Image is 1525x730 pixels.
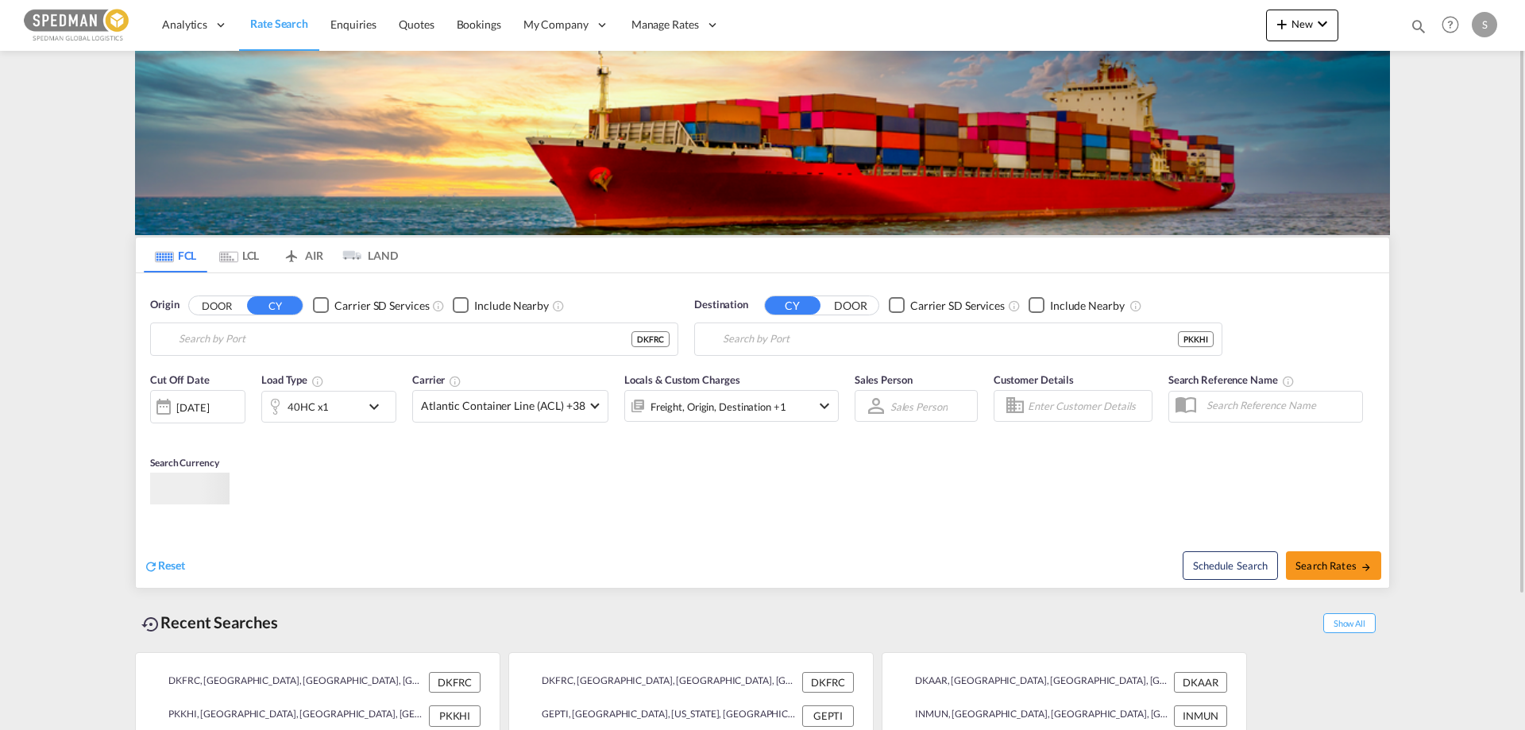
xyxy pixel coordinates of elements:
span: Quotes [399,17,434,31]
span: New [1272,17,1332,30]
md-checkbox: Checkbox No Ink [313,297,429,314]
span: My Company [523,17,589,33]
div: Carrier SD Services [334,298,429,314]
div: DKAAR [1174,672,1227,693]
div: 40HC x1 [288,396,329,418]
div: INMUN [1174,705,1227,726]
md-checkbox: Checkbox No Ink [453,297,549,314]
md-icon: Your search will be saved by the below given name [1282,375,1295,388]
span: Enquiries [330,17,376,31]
span: Customer Details [994,373,1074,386]
span: Search Currency [150,457,219,469]
md-tab-item: LCL [207,238,271,272]
md-input-container: Karachi, PKKHI [695,323,1222,355]
span: Search Reference Name [1168,373,1295,386]
md-select: Sales Person [889,395,949,418]
div: Include Nearby [474,298,549,314]
span: Cut Off Date [150,373,210,386]
span: Help [1437,11,1464,38]
div: PKKHI [1178,331,1214,347]
div: DKFRC [631,331,670,347]
div: S [1472,12,1497,37]
md-pagination-wrapper: Use the left and right arrow keys to navigate between tabs [144,238,398,272]
div: Freight Origin Destination Factory Stuffingicon-chevron-down [624,390,839,422]
div: DKFRC, Fredericia, Denmark, Northern Europe, Europe [528,672,798,693]
span: Manage Rates [631,17,699,33]
div: DKAAR, Aarhus, Denmark, Northern Europe, Europe [901,672,1170,693]
div: PKKHI, Karachi, Pakistan, Indian Subcontinent, Asia Pacific [155,705,425,726]
md-icon: Unchecked: Ignores neighbouring ports when fetching rates.Checked : Includes neighbouring ports w... [1129,299,1142,312]
div: Origin DOOR CY Checkbox No InkUnchecked: Search for CY (Container Yard) services for all selected... [136,273,1389,588]
input: Enter Customer Details [1028,394,1147,418]
button: DOOR [823,296,878,315]
div: DKFRC, Fredericia, Denmark, Northern Europe, Europe [155,672,425,693]
span: Analytics [162,17,207,33]
md-icon: Unchecked: Ignores neighbouring ports when fetching rates.Checked : Includes neighbouring ports w... [552,299,565,312]
md-icon: icon-plus 400-fg [1272,14,1291,33]
span: Carrier [412,373,461,386]
input: Search by Port [179,327,631,351]
button: Search Ratesicon-arrow-right [1286,551,1381,580]
md-icon: icon-magnify [1410,17,1427,35]
div: Recent Searches [135,604,284,640]
input: Search by Port [723,327,1178,351]
button: icon-plus 400-fgNewicon-chevron-down [1266,10,1338,41]
md-icon: icon-refresh [144,559,158,574]
button: CY [247,296,303,315]
div: icon-refreshReset [144,558,185,575]
span: Destination [694,297,748,313]
span: Locals & Custom Charges [624,373,740,386]
md-icon: icon-chevron-down [1313,14,1332,33]
md-checkbox: Checkbox No Ink [1029,297,1125,314]
div: Carrier SD Services [910,298,1005,314]
md-icon: icon-arrow-right [1361,562,1372,573]
button: Note: By default Schedule search will only considerorigin ports, destination ports and cut off da... [1183,551,1278,580]
div: Help [1437,11,1472,40]
span: Reset [158,558,185,572]
md-checkbox: Checkbox No Ink [889,297,1005,314]
md-input-container: Fredericia, DKFRC [151,323,678,355]
img: c12ca350ff1b11efb6b291369744d907.png [24,7,131,43]
md-icon: icon-information-outline [311,375,324,388]
div: Freight Origin Destination Factory Stuffing [651,396,786,418]
md-icon: icon-airplane [282,246,301,258]
md-icon: Unchecked: Search for CY (Container Yard) services for all selected carriers.Checked : Search for... [1008,299,1021,312]
div: Include Nearby [1050,298,1125,314]
div: INMUN, Mundra, India, Indian Subcontinent, Asia Pacific [901,705,1170,726]
md-icon: The selected Trucker/Carrierwill be displayed in the rate results If the rates are from another f... [449,375,461,388]
div: DKFRC [429,672,481,693]
span: Show All [1323,613,1376,633]
div: GEPTI, Poti, Georgia, South West Asia, Asia Pacific [528,705,798,726]
div: [DATE] [150,390,245,423]
input: Search Reference Name [1199,393,1362,417]
div: icon-magnify [1410,17,1427,41]
span: Rate Search [250,17,308,30]
button: CY [765,296,820,315]
md-icon: icon-chevron-down [365,397,392,416]
md-icon: icon-chevron-down [815,396,834,415]
div: 40HC x1icon-chevron-down [261,391,396,423]
md-datepicker: Select [150,422,162,443]
md-icon: icon-backup-restore [141,615,160,634]
md-icon: Unchecked: Search for CY (Container Yard) services for all selected carriers.Checked : Search for... [432,299,445,312]
span: Sales Person [855,373,913,386]
span: Origin [150,297,179,313]
md-tab-item: AIR [271,238,334,272]
div: PKKHI [429,705,481,726]
span: Search Rates [1295,559,1372,572]
span: Load Type [261,373,324,386]
md-tab-item: LAND [334,238,398,272]
div: GEPTI [802,705,854,726]
img: LCL+%26+FCL+BACKGROUND.png [135,51,1390,235]
md-tab-item: FCL [144,238,207,272]
button: DOOR [189,296,245,315]
span: Atlantic Container Line (ACL) +38 [421,398,585,414]
span: Bookings [457,17,501,31]
div: DKFRC [802,672,854,693]
div: [DATE] [176,400,209,415]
